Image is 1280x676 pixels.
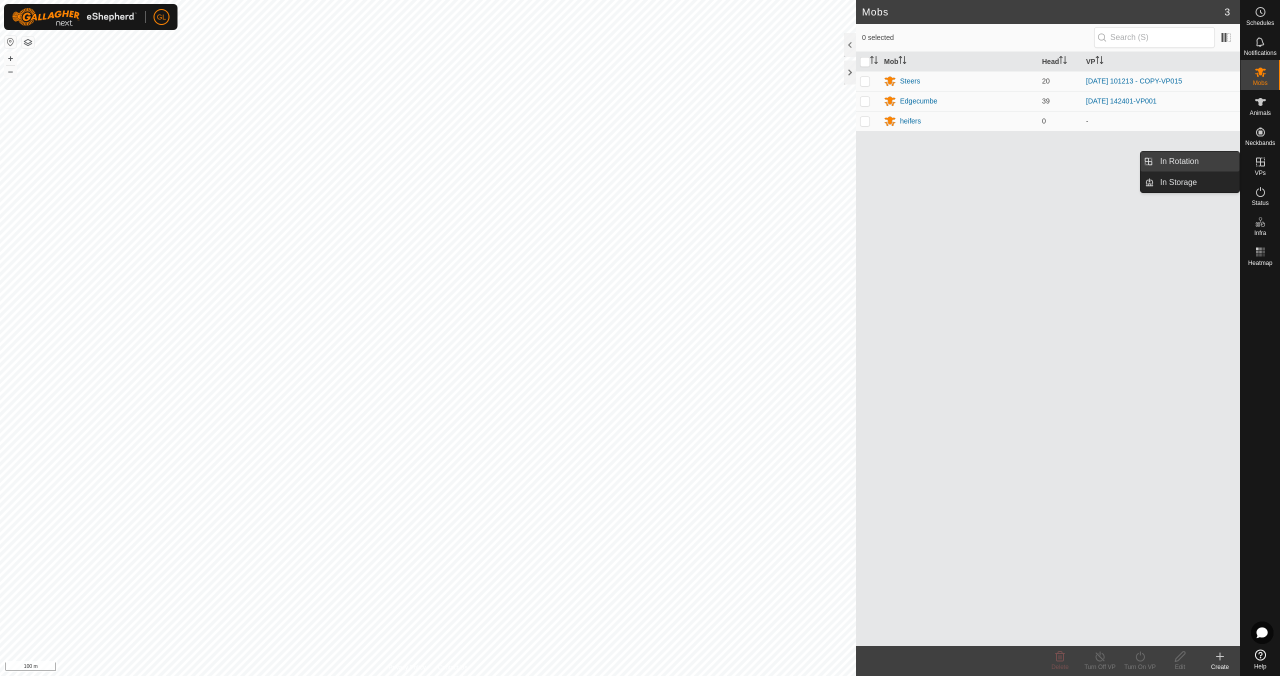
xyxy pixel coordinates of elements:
img: Gallagher Logo [12,8,137,26]
span: 0 [1042,117,1046,125]
div: heifers [900,116,921,126]
div: Turn Off VP [1080,662,1120,671]
h2: Mobs [862,6,1224,18]
a: In Rotation [1154,151,1239,171]
span: Infra [1254,230,1266,236]
input: Search (S) [1094,27,1215,48]
a: Help [1240,645,1280,673]
span: Help [1254,663,1266,669]
span: In Rotation [1160,155,1198,167]
button: Reset Map [4,36,16,48]
a: Privacy Policy [388,663,426,672]
div: Steers [900,76,920,86]
button: + [4,52,16,64]
span: Schedules [1246,20,1274,26]
span: Neckbands [1245,140,1275,146]
span: Status [1251,200,1268,206]
span: 39 [1042,97,1050,105]
span: Notifications [1244,50,1276,56]
p-sorticon: Activate to sort [1059,57,1067,65]
span: Heatmap [1248,260,1272,266]
span: VPs [1254,170,1265,176]
div: Turn On VP [1120,662,1160,671]
div: Edit [1160,662,1200,671]
th: Head [1038,52,1082,71]
span: Delete [1051,663,1069,670]
span: 20 [1042,77,1050,85]
span: Animals [1249,110,1271,116]
a: Contact Us [438,663,467,672]
button: – [4,65,16,77]
li: In Rotation [1140,151,1239,171]
span: 0 selected [862,32,1094,43]
th: Mob [880,52,1038,71]
div: Edgecumbe [900,96,937,106]
a: In Storage [1154,172,1239,192]
p-sorticon: Activate to sort [898,57,906,65]
span: GL [157,12,166,22]
button: Map Layers [22,36,34,48]
td: - [1082,111,1240,131]
span: In Storage [1160,176,1197,188]
p-sorticon: Activate to sort [870,57,878,65]
span: Mobs [1253,80,1267,86]
div: Create [1200,662,1240,671]
li: In Storage [1140,172,1239,192]
p-sorticon: Activate to sort [1095,57,1103,65]
th: VP [1082,52,1240,71]
a: [DATE] 101213 - COPY-VP015 [1086,77,1182,85]
span: 3 [1224,4,1230,19]
a: [DATE] 142401-VP001 [1086,97,1156,105]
